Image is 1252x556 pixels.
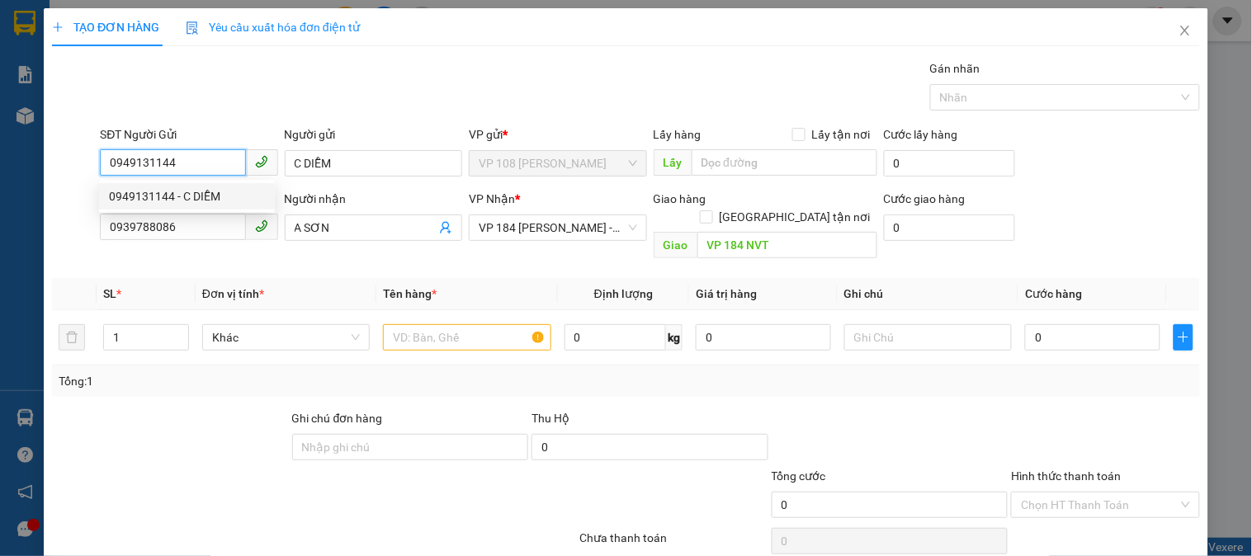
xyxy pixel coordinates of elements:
label: Cước giao hàng [884,192,966,205]
input: Ghi Chú [844,324,1012,351]
img: icon [186,21,199,35]
div: Người gửi [285,125,462,144]
input: VD: Bàn, Ghế [383,324,550,351]
label: Gán nhãn [930,62,980,75]
div: CHỊ [PERSON_NAME] [158,73,300,113]
span: Giao [654,232,697,258]
span: user-add [439,221,452,234]
span: Khác [212,325,360,350]
span: Lấy tận nơi [806,125,877,144]
span: close [1179,24,1192,37]
span: Lấy hàng [654,128,702,141]
span: Định lượng [594,287,653,300]
th: Ghi chú [838,278,1018,310]
button: plus [1174,324,1193,351]
span: plus [1174,331,1193,344]
div: Người nhận [285,190,462,208]
span: SL [103,287,116,300]
span: TẠO ĐƠN HÀNG [52,21,159,34]
input: Cước giao hàng [884,214,1016,241]
div: VP gửi [469,125,646,144]
label: Ghi chú đơn hàng [292,412,383,425]
label: Cước lấy hàng [884,128,958,141]
span: kg [666,324,683,351]
span: Lấy [654,149,692,176]
span: Tổng cước [772,469,826,483]
span: Giao hàng [654,192,706,205]
div: 0949131144 - C DIỄM [109,187,265,205]
span: Yêu cầu xuất hóa đơn điện tử [186,21,360,34]
div: 0949131144 - C DIỄM [99,183,275,210]
span: Cước hàng [1025,287,1082,300]
div: 0908096569 [14,73,146,97]
input: 0 [696,324,831,351]
input: Dọc đường [697,232,877,258]
span: Giá trị hàng [696,287,757,300]
span: phone [255,219,268,233]
span: Đơn vị tính [202,287,264,300]
span: VP 184 Nguyễn Văn Trỗi - HCM [479,215,636,240]
div: 0396283739 [158,113,300,136]
button: delete [59,324,85,351]
div: SĐT Người Gửi [100,125,277,144]
div: VP 108 [PERSON_NAME] [14,14,146,54]
span: Tên hàng [383,287,437,300]
label: Hình thức thanh toán [1011,469,1121,483]
span: VP 108 Lê Hồng Phong - Vũng Tàu [479,151,636,176]
span: Thu Hộ [532,412,569,425]
div: C HÀ [14,54,146,73]
span: [GEOGRAPHIC_DATA] tận nơi [713,208,877,226]
button: Close [1162,8,1208,54]
div: Tổng: 1 [59,372,484,390]
input: Ghi chú đơn hàng [292,434,529,460]
span: phone [255,155,268,168]
span: Nhận: [158,16,197,33]
input: Dọc đường [692,149,877,176]
span: Gửi: [14,16,40,33]
span: VP Nhận [469,192,515,205]
span: plus [52,21,64,33]
input: Cước lấy hàng [884,150,1016,177]
div: VP 184 [PERSON_NAME] - HCM [158,14,300,73]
